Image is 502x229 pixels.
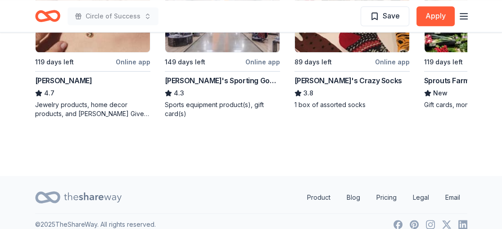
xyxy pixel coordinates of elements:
[433,88,448,99] span: New
[35,57,74,67] div: 119 days left
[416,6,455,26] button: Apply
[165,75,280,86] div: [PERSON_NAME]'s Sporting Goods
[294,100,410,109] div: 1 box of assorted socks
[438,189,467,207] a: Email
[165,100,280,118] div: Sports equipment product(s), gift card(s)
[383,10,400,22] span: Save
[86,11,140,22] span: Circle of Success
[35,100,150,118] div: Jewelry products, home decor products, and [PERSON_NAME] Gives Back event in-store or online (or ...
[174,88,184,99] span: 4.3
[116,56,150,67] div: Online app
[44,88,54,99] span: 4.7
[303,88,313,99] span: 3.8
[300,189,467,207] nav: quick links
[68,7,158,25] button: Circle of Success
[294,57,332,67] div: 89 days left
[375,56,410,67] div: Online app
[35,5,60,27] a: Home
[300,189,338,207] a: Product
[165,57,205,67] div: 149 days left
[424,57,463,67] div: 119 days left
[361,6,409,26] button: Save
[294,75,402,86] div: [PERSON_NAME]'s Crazy Socks
[35,75,92,86] div: [PERSON_NAME]
[339,189,367,207] a: Blog
[245,56,280,67] div: Online app
[369,189,404,207] a: Pricing
[406,189,436,207] a: Legal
